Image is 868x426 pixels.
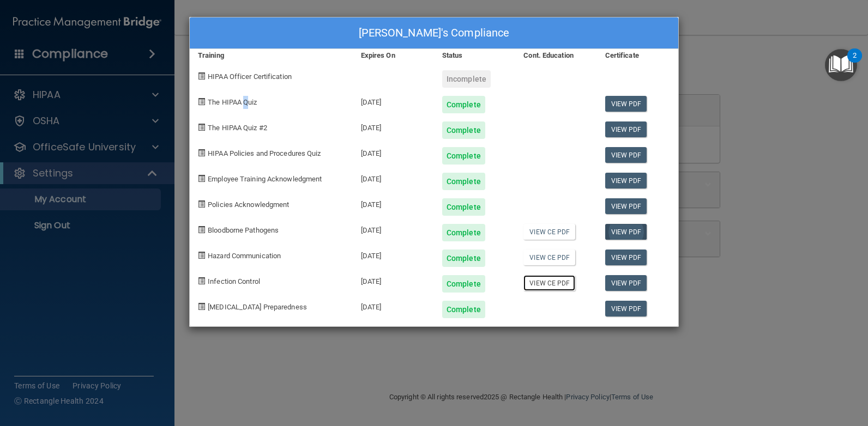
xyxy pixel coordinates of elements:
div: [DATE] [353,88,434,113]
div: 2 [853,56,857,70]
a: View PDF [605,96,647,112]
div: [DATE] [353,267,434,293]
a: View PDF [605,173,647,188]
span: HIPAA Officer Certification [208,72,292,81]
span: Hazard Communication [208,252,281,260]
div: [DATE] [353,293,434,318]
span: The HIPAA Quiz #2 [208,124,267,132]
div: Complete [442,224,485,241]
a: View PDF [605,121,647,137]
span: Policies Acknowledgment [208,200,289,209]
div: [DATE] [353,113,434,139]
div: [DATE] [353,216,434,241]
div: [DATE] [353,139,434,165]
div: Complete [442,198,485,216]
div: [DATE] [353,165,434,190]
a: View CE PDF [523,224,575,240]
div: Complete [442,173,485,190]
div: [DATE] [353,190,434,216]
a: View PDF [605,147,647,163]
a: View CE PDF [523,249,575,265]
div: Complete [442,275,485,293]
a: View PDF [605,275,647,291]
span: Employee Training Acknowledgment [208,175,322,183]
button: Open Resource Center, 2 new notifications [825,49,857,81]
div: Complete [442,96,485,113]
div: Complete [442,249,485,267]
div: Complete [442,301,485,318]
a: View PDF [605,198,647,214]
a: View PDF [605,249,647,265]
div: Certificate [597,49,678,62]
span: The HIPAA Quiz [208,98,257,106]
span: [MEDICAL_DATA] Preparedness [208,303,307,311]
div: [DATE] [353,241,434,267]
a: View PDF [605,224,647,240]
a: View PDF [605,301,647,317]
div: Complete [442,121,485,139]
div: Status [434,49,515,62]
span: Infection Control [208,277,260,285]
span: Bloodborne Pathogens [208,226,279,234]
a: View CE PDF [523,275,575,291]
div: Expires On [353,49,434,62]
span: HIPAA Policies and Procedures Quiz [208,149,321,157]
div: Incomplete [442,70,491,88]
div: Training [190,49,353,62]
iframe: Drift Widget Chat Controller [679,349,855,392]
div: Cont. Education [515,49,596,62]
div: [PERSON_NAME]'s Compliance [190,17,678,49]
div: Complete [442,147,485,165]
